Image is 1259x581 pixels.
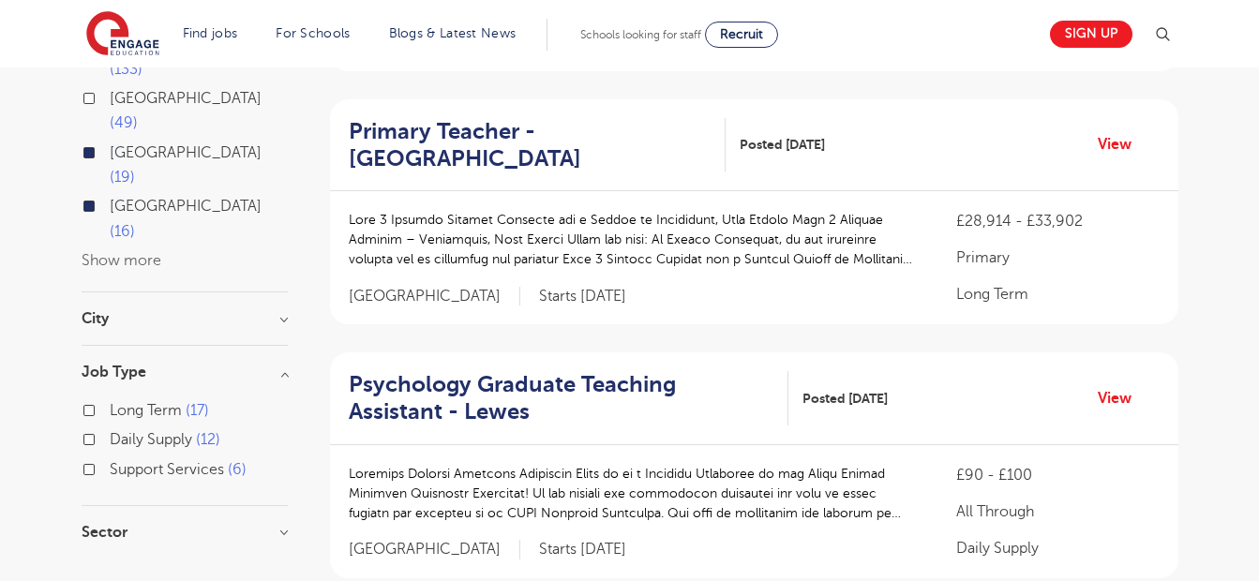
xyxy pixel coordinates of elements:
[720,27,763,41] span: Recruit
[110,169,135,186] span: 19
[110,198,262,215] span: [GEOGRAPHIC_DATA]
[1098,386,1146,410] a: View
[349,464,920,523] p: Loremips Dolorsi Ametcons Adipiscin Elits do ei t Incididu Utlaboree do mag Aliqu Enimad Minimven...
[110,431,122,443] input: Daily Supply 12
[349,287,520,306] span: [GEOGRAPHIC_DATA]
[389,26,517,40] a: Blogs & Latest News
[349,118,712,172] h2: Primary Teacher - [GEOGRAPHIC_DATA]
[1098,132,1146,156] a: View
[228,461,247,478] span: 6
[183,26,238,40] a: Find jobs
[349,371,773,425] h2: Psychology Graduate Teaching Assistant - Lewes
[196,431,220,448] span: 12
[956,210,1159,232] p: £28,914 - £33,902
[110,402,122,414] input: Long Term 17
[110,90,262,107] span: [GEOGRAPHIC_DATA]
[1050,21,1132,48] a: Sign up
[110,90,122,102] input: [GEOGRAPHIC_DATA] 49
[82,365,288,380] h3: Job Type
[539,540,626,559] p: Starts [DATE]
[110,461,122,473] input: Support Services 6
[110,223,135,240] span: 16
[110,61,142,78] span: 133
[110,431,192,448] span: Daily Supply
[956,537,1159,559] p: Daily Supply
[276,26,350,40] a: For Schools
[186,402,209,419] span: 17
[349,371,788,425] a: Psychology Graduate Teaching Assistant - Lewes
[539,287,626,306] p: Starts [DATE]
[82,252,161,269] button: Show more
[580,28,701,41] span: Schools looking for staff
[110,144,262,161] span: [GEOGRAPHIC_DATA]
[349,210,920,269] p: Lore 3 Ipsumdo Sitamet Consecte adi e Seddoe te Incididunt, Utla Etdolo Magn 2 Aliquae Adminim – ...
[82,525,288,540] h3: Sector
[705,22,778,48] a: Recruit
[110,114,138,131] span: 49
[110,402,182,419] span: Long Term
[110,144,122,156] input: [GEOGRAPHIC_DATA] 19
[86,11,159,58] img: Engage Education
[956,283,1159,305] p: Long Term
[956,464,1159,486] p: £90 - £100
[349,118,727,172] a: Primary Teacher - [GEOGRAPHIC_DATA]
[802,389,888,409] span: Posted [DATE]
[110,461,224,478] span: Support Services
[740,135,825,155] span: Posted [DATE]
[956,246,1159,269] p: Primary
[956,500,1159,523] p: All Through
[349,540,520,559] span: [GEOGRAPHIC_DATA]
[110,198,122,210] input: [GEOGRAPHIC_DATA] 16
[82,311,288,326] h3: City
